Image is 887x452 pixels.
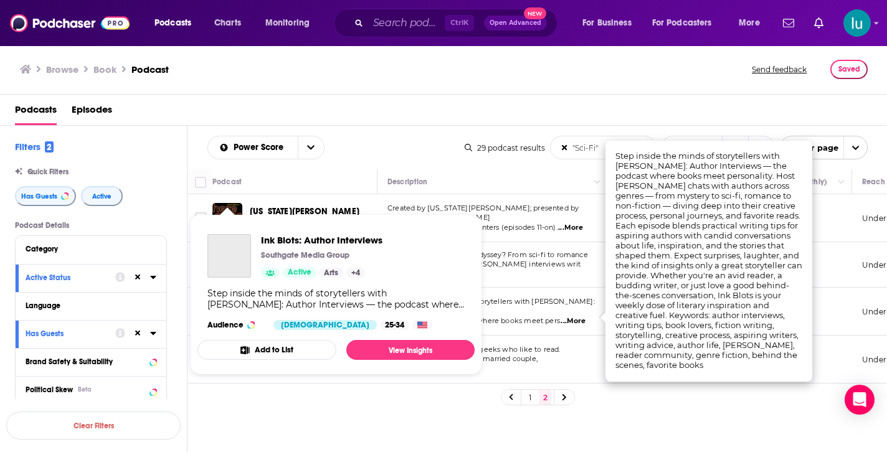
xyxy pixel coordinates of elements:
[146,13,207,33] button: open menu
[208,143,298,152] button: open menu
[739,14,760,32] span: More
[445,15,474,31] span: Ctrl K
[15,221,167,230] p: Podcast Details
[558,223,583,233] span: ...More
[346,268,365,278] a: +4
[834,175,849,190] button: Column Actions
[748,60,810,79] button: Send feedback
[250,205,373,230] a: [US_STATE][PERSON_NAME] Here Goes Nothing
[590,175,605,190] button: Column Actions
[722,136,748,159] div: Sort Direction
[730,13,776,33] button: open menu
[387,297,595,316] span: Step inside the minds of storytellers with [PERSON_NAME]: Author
[319,268,343,278] a: Arts
[387,204,579,222] span: Created by [US_STATE][PERSON_NAME]; presented by [US_STATE][PERSON_NAME]
[26,385,73,394] span: Political Skew
[809,12,828,34] a: Show notifications dropdown
[15,141,54,153] h2: Filters
[212,174,242,189] div: Podcast
[214,14,241,32] span: Charts
[490,20,541,26] span: Open Advanced
[524,390,536,405] a: 1
[92,193,111,200] span: Active
[26,245,148,253] div: Category
[845,385,875,415] div: Open Intercom Messenger
[207,288,465,310] div: Step inside the minds of storytellers with [PERSON_NAME]: Author Interviews — the podcast where b...
[207,136,325,159] h2: Choose List sort
[257,13,326,33] button: open menu
[387,174,427,189] div: Description
[21,193,57,200] span: Has Guests
[524,7,546,19] span: New
[78,385,92,393] div: Beta
[26,357,146,366] div: Brand Safety & Suitability
[780,136,868,159] button: open menu
[778,12,799,34] a: Show notifications dropdown
[265,14,310,32] span: Monitoring
[346,9,569,37] div: Search podcasts, credits, & more...
[93,64,116,75] h1: Book
[652,14,712,32] span: For Podcasters
[26,298,156,313] button: Language
[465,143,545,153] div: 29 podcast results
[484,16,547,31] button: Open AdvancedNew
[582,14,632,32] span: For Business
[45,141,54,153] span: 2
[539,390,551,405] a: 2
[26,270,115,285] button: Active Status
[26,273,107,282] div: Active Status
[830,60,868,79] button: Saved
[283,268,316,278] a: Active
[72,100,112,125] a: Episodes
[561,316,586,326] span: ...More
[27,167,69,176] span: Quick Filters
[843,9,871,37] button: Show profile menu
[298,136,324,159] button: open menu
[387,260,581,268] span: to adventure, our host [PERSON_NAME] interviews writ
[368,13,445,33] input: Search podcasts, credits, & more...
[81,186,123,206] button: Active
[234,143,288,152] span: Power Score
[26,329,107,338] div: Has Guests
[387,223,557,232] span: (episodes 1-10); guest presenters (episodes 11-on).
[838,65,860,73] span: Saved
[26,354,156,369] button: Brand Safety & Suitability
[661,136,775,159] button: Choose View
[780,138,838,158] span: 25 per page
[212,203,242,233] img: Georgia Malone's Here Goes Nothing
[197,340,336,360] button: Add to List
[843,9,871,37] img: User Profile
[207,320,263,330] h3: Audience
[843,9,871,37] span: Logged in as lusodano
[644,13,730,33] button: open menu
[380,320,409,330] div: 25-34
[615,151,802,370] span: Step inside the minds of storytellers with [PERSON_NAME]: Author Interviews — the podcast where b...
[261,234,382,246] a: Ink Blots: Author Interviews
[15,186,76,206] button: Has Guests
[10,11,130,35] img: Podchaser - Follow, Share and Rate Podcasts
[26,326,115,341] button: Has Guests
[154,14,191,32] span: Podcasts
[207,234,251,278] a: Ink Blots: Author Interviews
[387,250,588,259] span: Ready to go on a literary odyssey? From sci-fi to romance
[261,250,349,260] p: Southgate Media Group
[15,100,57,125] a: Podcasts
[26,241,156,257] button: Category
[346,340,475,360] a: View Insights
[131,64,169,75] h3: Podcast
[26,382,156,397] button: Political SkewBeta
[387,316,560,325] span: Interviews — the podcast where books meet pers
[206,13,249,33] a: Charts
[288,266,311,279] span: Active
[574,13,647,33] button: open menu
[46,64,78,75] h3: Browse
[273,320,377,330] div: [DEMOGRAPHIC_DATA]
[6,412,181,440] button: Clear Filters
